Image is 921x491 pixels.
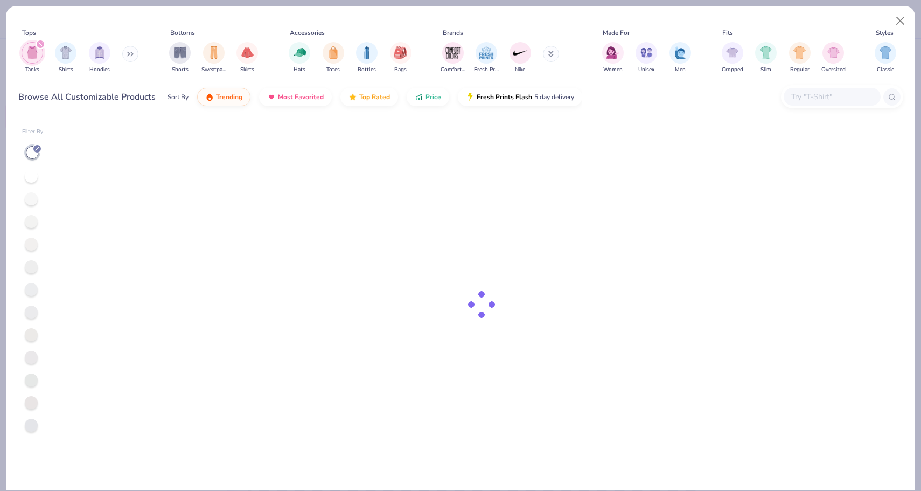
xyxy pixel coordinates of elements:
img: Tanks Image [26,46,38,59]
div: Styles [876,28,894,38]
div: Made For [603,28,630,38]
span: Totes [326,66,340,74]
button: filter button [636,42,657,74]
div: Sort By [168,92,189,102]
span: Unisex [638,66,654,74]
img: Sweatpants Image [208,46,220,59]
div: Brands [443,28,463,38]
img: Comfort Colors Image [445,45,461,61]
span: Sweatpants [201,66,226,74]
div: filter for Men [669,42,691,74]
button: Price [407,88,449,106]
img: Bottles Image [361,46,373,59]
div: filter for Classic [875,42,896,74]
span: Skirts [240,66,254,74]
button: filter button [55,42,76,74]
div: filter for Bags [390,42,411,74]
div: filter for Skirts [236,42,258,74]
div: filter for Shorts [169,42,191,74]
button: filter button [169,42,191,74]
img: Fresh Prints Image [478,45,494,61]
button: filter button [602,42,624,74]
button: filter button [201,42,226,74]
button: filter button [789,42,811,74]
div: filter for Comfort Colors [441,42,465,74]
img: Oversized Image [827,46,840,59]
div: filter for Nike [510,42,531,74]
div: filter for Oversized [821,42,846,74]
img: Totes Image [327,46,339,59]
button: filter button [441,42,465,74]
img: Shirts Image [60,46,72,59]
img: TopRated.gif [348,93,357,101]
button: filter button [22,42,43,74]
div: filter for Tanks [22,42,43,74]
span: Oversized [821,66,846,74]
div: Fits [722,28,733,38]
img: Slim Image [760,46,772,59]
span: Most Favorited [278,93,324,101]
button: filter button [821,42,846,74]
span: Bags [394,66,407,74]
input: Try "T-Shirt" [790,91,873,103]
span: Trending [216,93,242,101]
span: Bottles [358,66,376,74]
span: Classic [877,66,894,74]
button: Close [890,11,911,31]
button: filter button [755,42,777,74]
span: Hats [294,66,305,74]
button: filter button [236,42,258,74]
div: filter for Hats [289,42,310,74]
div: filter for Unisex [636,42,657,74]
span: Shorts [172,66,189,74]
img: Bags Image [394,46,406,59]
button: filter button [510,42,531,74]
div: filter for Shirts [55,42,76,74]
button: filter button [722,42,743,74]
div: filter for Regular [789,42,811,74]
button: filter button [356,42,378,74]
img: Nike Image [512,45,528,61]
div: filter for Women [602,42,624,74]
span: Tanks [25,66,39,74]
span: Men [675,66,686,74]
button: Trending [197,88,250,106]
img: Hats Image [294,46,306,59]
div: Filter By [22,128,44,136]
img: flash.gif [466,93,475,101]
div: filter for Fresh Prints [474,42,499,74]
img: Hoodies Image [94,46,106,59]
span: Fresh Prints [474,66,499,74]
button: filter button [323,42,344,74]
span: Fresh Prints Flash [477,93,532,101]
button: filter button [390,42,411,74]
button: filter button [89,42,110,74]
img: trending.gif [205,93,214,101]
button: Top Rated [340,88,398,106]
span: Hoodies [89,66,110,74]
img: Women Image [606,46,619,59]
div: filter for Sweatpants [201,42,226,74]
div: Bottoms [170,28,195,38]
span: Comfort Colors [441,66,465,74]
span: Price [425,93,441,101]
img: Regular Image [793,46,806,59]
button: filter button [289,42,310,74]
img: Cropped Image [726,46,738,59]
span: Shirts [59,66,73,74]
span: Cropped [722,66,743,74]
button: filter button [669,42,691,74]
div: Browse All Customizable Products [18,91,156,103]
img: most_fav.gif [267,93,276,101]
div: filter for Cropped [722,42,743,74]
div: filter for Bottles [356,42,378,74]
div: Tops [22,28,36,38]
span: Regular [790,66,810,74]
img: Skirts Image [241,46,254,59]
button: filter button [474,42,499,74]
div: filter for Slim [755,42,777,74]
div: Accessories [290,28,325,38]
img: Men Image [674,46,686,59]
span: Slim [760,66,771,74]
span: Top Rated [359,93,390,101]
